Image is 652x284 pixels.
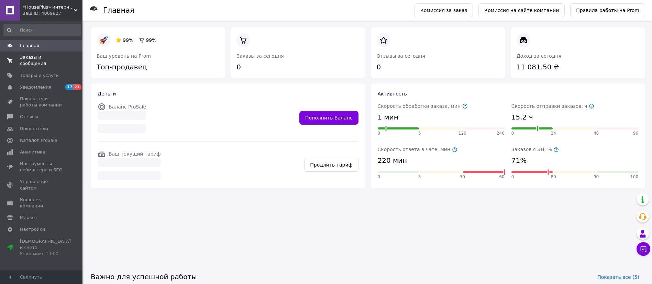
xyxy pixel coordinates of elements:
span: 220 мин [378,156,407,166]
span: Настройки [20,226,45,232]
span: Заказов с ЭН, % [511,147,559,152]
span: Каталог ProSale [20,137,57,144]
span: Активность [378,91,407,96]
span: Кошелек компании [20,197,64,209]
span: 80 [551,174,556,180]
span: 0 [511,130,514,136]
span: Уведомления [20,84,51,90]
span: Баланс ProSale [109,104,146,110]
span: Скорость отправки заказов, ч [511,103,594,109]
span: Отзывы [20,114,38,120]
a: Правила работы на Prom [570,3,645,17]
a: Пополнить Баланс [299,111,358,125]
div: Prom микс 1 000 [20,251,71,257]
input: Поиск [3,24,81,36]
span: 100 [630,174,638,180]
span: 17 [65,84,73,90]
span: Скорость ответа в чате, мин [378,147,457,152]
span: 96 [633,130,638,136]
span: 240 [497,130,505,136]
span: «HousePlus» интернет-магазин товаров для туризма [22,4,74,10]
div: Ваш ID: 4069827 [22,10,82,16]
span: Показать все (5) [597,274,639,281]
span: 5 [418,174,421,180]
span: [DEMOGRAPHIC_DATA] и счета [20,238,71,257]
span: 0 [378,130,380,136]
span: Показатели работы компании [20,96,64,108]
span: 48 [594,130,599,136]
button: Чат с покупателем [637,242,650,256]
span: 90 [594,174,599,180]
span: Главная [20,43,39,49]
span: 71% [511,156,527,166]
a: Комиссия на сайте компании [478,3,565,17]
span: 99% [146,37,156,43]
span: Покупатели [20,126,48,132]
span: 60 [499,174,504,180]
span: Важно для успешной работы [91,272,197,282]
span: Скорость обработки заказа, мин [378,103,468,109]
span: Товары и услуги [20,72,59,79]
span: 21 [73,84,81,90]
span: Ваш текущий тариф [109,151,161,157]
span: Аналитика [20,149,45,155]
span: 0 [511,174,514,180]
span: 15.2 ч [511,112,533,122]
span: 0 [378,174,380,180]
span: 120 [458,130,466,136]
span: 24 [551,130,556,136]
span: 99% [123,37,133,43]
span: 30 [460,174,465,180]
span: 5 [418,130,421,136]
h1: Главная [103,6,134,14]
a: Продлить тариф [304,158,358,172]
span: Управление сайтом [20,179,64,191]
span: Инструменты вебмастера и SEO [20,161,64,173]
span: Заказы и сообщения [20,54,64,67]
span: 1 мин [378,112,398,122]
a: Комиссия за заказ [415,3,473,17]
span: Маркет [20,215,37,221]
span: Деньги [98,91,116,96]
